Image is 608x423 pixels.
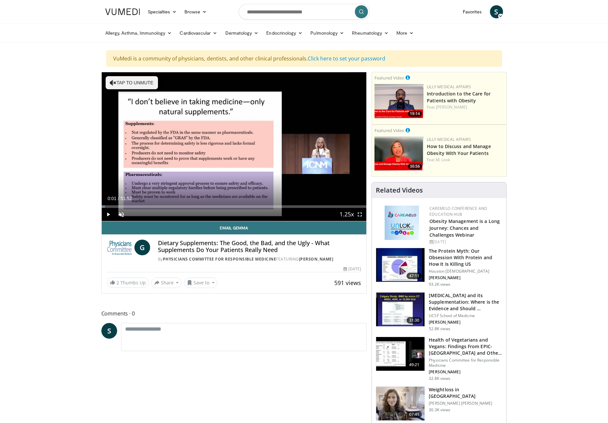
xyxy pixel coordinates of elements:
[176,26,221,40] a: Cardiovascular
[376,248,425,282] img: b7b8b05e-5021-418b-a89a-60a270e7cf82.150x105_q85_crop-smart_upscale.jpg
[490,5,503,18] a: S
[429,386,502,399] h3: Weightloss in [GEOGRAPHIC_DATA]
[101,323,117,339] a: S
[102,221,367,234] a: Email Gemma
[308,55,385,62] a: Click here to set your password
[408,111,422,117] span: 19:14
[429,401,502,406] p: [PERSON_NAME] [PERSON_NAME]
[334,279,361,287] span: 591 views
[407,411,422,418] span: 07:41
[429,292,502,312] h3: [MEDICAL_DATA] and its Supplementation: Where is the Evidence and Should …
[376,386,502,421] a: 07:41 Weightloss in [GEOGRAPHIC_DATA] [PERSON_NAME] [PERSON_NAME] 30.3K views
[436,157,450,162] a: M. Look
[306,26,348,40] a: Pulmonology
[299,256,334,262] a: [PERSON_NAME]
[163,256,276,262] a: Physicians Committee for Responsible Medicine
[407,273,422,279] span: 47:11
[105,8,140,15] img: VuMedi Logo
[340,208,353,221] button: Playback Rate
[102,208,115,221] button: Play
[151,278,182,288] button: Share
[427,104,504,110] div: Feat.
[429,313,502,318] p: UCSF School of Medicine
[429,337,502,356] h3: Health of Vegetarians and Vegans: Findings From EPIC-[GEOGRAPHIC_DATA] and Othe…
[376,337,502,381] a: 49:21 Health of Vegetarians and Vegans: Findings From EPIC-[GEOGRAPHIC_DATA] and Othe… Physicians...
[116,279,119,286] span: 2
[407,362,422,368] span: 49:21
[374,84,424,118] img: acc2e291-ced4-4dd5-b17b-d06994da28f3.png.150x105_q85_crop-smart_upscale.png
[459,5,486,18] a: Favorites
[429,320,502,325] p: [PERSON_NAME]
[385,206,419,240] img: 45df64a9-a6de-482c-8a90-ada250f7980c.png.150x105_q85_autocrop_double_scale_upscale_version-0.2.jpg
[429,282,450,287] p: 93.2K views
[429,369,502,375] p: [PERSON_NAME]
[115,208,128,221] button: Unmute
[376,293,425,327] img: 4bb25b40-905e-443e-8e37-83f056f6e86e.150x105_q85_crop-smart_upscale.jpg
[134,240,150,255] a: G
[429,239,501,245] div: [DATE]
[348,26,392,40] a: Rheumatology
[429,358,502,368] p: Physicians Committee for Responsible Medicine
[376,292,502,331] a: 31:30 [MEDICAL_DATA] and its Supplementation: Where is the Evidence and Should … UCSF School of M...
[262,26,306,40] a: Endocrinology
[374,75,404,81] small: Featured Video
[343,266,361,272] div: [DATE]
[106,76,158,89] button: Tap to unmute
[376,387,425,421] img: 9983fed1-7565-45be-8934-aef1103ce6e2.150x105_q85_crop-smart_upscale.jpg
[221,26,263,40] a: Dermatology
[184,278,217,288] button: Save to
[353,208,366,221] button: Fullscreen
[376,186,423,194] h4: Related Videos
[427,137,471,142] a: Lilly Medical Affairs
[374,137,424,171] a: 30:56
[429,248,502,267] h3: The Protein Myth: Our Obsession With Protein and How It Is Killing US
[376,337,425,371] img: 606f2b51-b844-428b-aa21-8c0c72d5a896.150x105_q85_crop-smart_upscale.jpg
[392,26,418,40] a: More
[107,240,132,255] img: Physicians Committee for Responsible Medicine
[108,196,116,201] span: 0:01
[427,143,491,156] a: How to Discuss and Manage Obesity With Your Patients
[429,269,502,274] p: Houston [DEMOGRAPHIC_DATA]
[158,256,361,262] div: By FEATURING
[429,218,500,238] a: Obesity Management is a Long Journey: Chances and Challenges Webinar
[374,137,424,171] img: c98a6a29-1ea0-4bd5-8cf5-4d1e188984a7.png.150x105_q85_crop-smart_upscale.png
[429,275,502,280] p: [PERSON_NAME]
[407,317,422,324] span: 31:30
[427,157,504,163] div: Feat.
[374,127,404,133] small: Featured Video
[106,50,502,67] div: VuMedi is a community of physicians, dentists, and other clinical professionals.
[101,309,367,318] span: Comments 0
[181,5,211,18] a: Browse
[374,84,424,118] a: 19:14
[429,407,450,413] p: 30.3K views
[120,196,132,201] span: 51:52
[101,26,176,40] a: Allergy, Asthma, Immunology
[158,240,361,254] h4: Dietary Supplements: The Good, the Bad, and the Ugly - What Supplements Do Your Patients Really Need
[144,5,181,18] a: Specialties
[102,205,367,208] div: Progress Bar
[429,206,487,217] a: CaReMeLO Conference and Education Hub
[118,196,119,201] span: /
[427,84,471,90] a: Lilly Medical Affairs
[408,163,422,169] span: 30:56
[427,91,491,104] a: Introduction to the Care for Patients with Obesity
[102,72,367,221] video-js: Video Player
[429,376,450,381] p: 32.8K views
[107,278,149,288] a: 2 Thumbs Up
[376,248,502,287] a: 47:11 The Protein Myth: Our Obsession With Protein and How It Is Killing US Houston [DEMOGRAPHIC_...
[239,4,370,20] input: Search topics, interventions
[436,104,467,110] a: [PERSON_NAME]
[429,326,450,331] p: 52.8K views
